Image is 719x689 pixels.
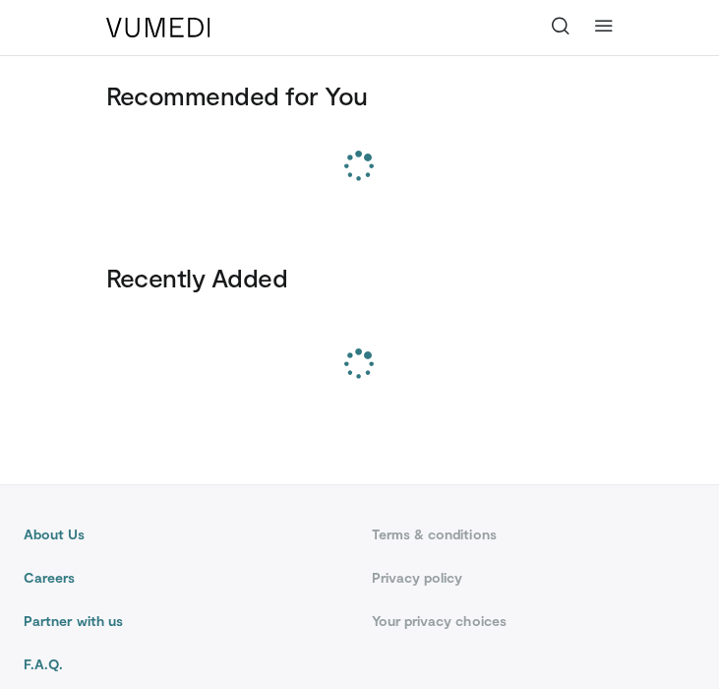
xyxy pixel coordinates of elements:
a: Privacy policy [372,568,696,588]
a: Partner with us [24,611,348,631]
a: About Us [24,525,348,544]
h3: Recently Added [106,262,614,293]
h3: Recommended for You [106,80,614,111]
img: VuMedi Logo [106,18,210,37]
a: F.A.Q. [24,655,348,674]
a: Your privacy choices [372,611,696,631]
a: Careers [24,568,348,588]
a: Terms & conditions [372,525,696,544]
